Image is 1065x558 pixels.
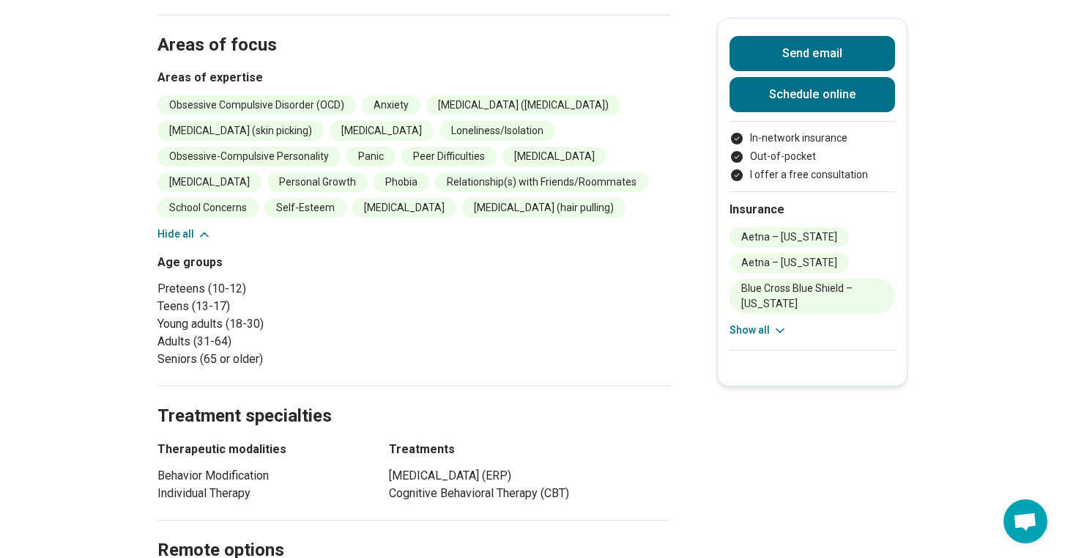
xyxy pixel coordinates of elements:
[157,95,356,115] li: Obsessive Compulsive Disorder (OCD)
[1003,499,1047,543] a: Open chat
[330,121,434,141] li: [MEDICAL_DATA]
[157,227,212,242] button: Hide all
[730,131,895,146] li: In-network insurance
[157,147,341,166] li: Obsessive-Compulsive Personality
[389,485,670,502] li: Cognitive Behavioral Therapy (CBT)
[730,227,849,247] li: Aetna – [US_STATE]
[157,172,261,192] li: [MEDICAL_DATA]
[157,198,259,218] li: School Concerns
[730,253,849,273] li: Aetna – [US_STATE]
[389,467,670,485] li: [MEDICAL_DATA] (ERP)
[352,198,456,218] li: [MEDICAL_DATA]
[157,441,363,458] h3: Therapeutic modalities
[426,95,620,115] li: [MEDICAL_DATA] ([MEDICAL_DATA])
[346,147,396,166] li: Panic
[157,467,363,485] li: Behavior Modification
[157,298,408,315] li: Teens (13-17)
[730,201,895,219] h2: Insurance
[730,323,787,338] button: Show all
[389,441,670,458] h3: Treatments
[157,485,363,502] li: Individual Therapy
[157,254,408,271] h3: Age groups
[502,147,606,166] li: [MEDICAL_DATA]
[157,121,324,141] li: [MEDICAL_DATA] (skin picking)
[264,198,346,218] li: Self-Esteem
[730,36,895,71] button: Send email
[730,279,895,314] li: Blue Cross Blue Shield – [US_STATE]
[730,131,895,183] ul: Payment options
[157,280,408,298] li: Preteens (10-12)
[730,167,895,183] li: I offer a free consultation
[157,369,670,429] h2: Treatment specialties
[439,121,555,141] li: Loneliness/Isolation
[157,69,670,87] h3: Areas of expertise
[730,149,895,164] li: Out-of-pocket
[267,172,368,192] li: Personal Growth
[730,77,895,112] a: Schedule online
[157,315,408,333] li: Young adults (18-30)
[374,172,429,192] li: Phobia
[157,350,408,368] li: Seniors (65 or older)
[401,147,497,166] li: Peer Difficulties
[435,172,648,192] li: Relationship(s) with Friends/Roommates
[362,95,420,115] li: Anxiety
[157,333,408,350] li: Adults (31-64)
[462,198,626,218] li: [MEDICAL_DATA] (hair pulling)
